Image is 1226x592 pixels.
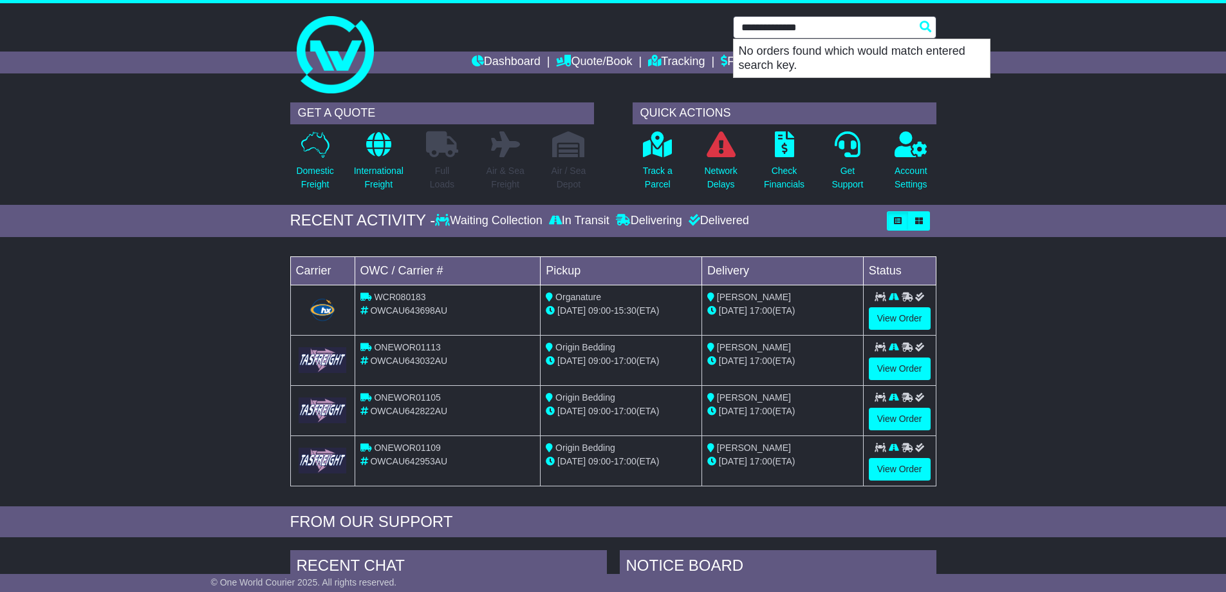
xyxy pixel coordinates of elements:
div: QUICK ACTIONS [633,102,936,124]
p: Air / Sea Depot [552,164,586,191]
span: 17:00 [750,456,772,466]
img: GetCarrierServiceLogo [299,397,347,423]
p: Track a Parcel [643,164,673,191]
p: Full Loads [426,164,458,191]
p: Get Support [831,164,863,191]
a: View Order [869,408,931,430]
span: 09:00 [588,305,611,316]
div: Delivered [685,214,749,228]
span: [DATE] [557,356,586,366]
div: (ETA) [707,354,858,368]
span: 17:00 [750,356,772,366]
div: Delivering [613,214,685,228]
span: Origin Bedding [555,392,615,403]
span: 17:00 [750,305,772,316]
img: GetCarrierServiceLogo [299,347,347,372]
p: Domestic Freight [296,164,333,191]
span: [DATE] [719,305,747,316]
div: RECENT CHAT [290,550,607,585]
span: 09:00 [588,456,611,466]
img: GetCarrierServiceLogo [299,448,347,473]
a: Track aParcel [642,131,673,198]
div: (ETA) [707,405,858,418]
a: View Order [869,307,931,330]
div: FROM OUR SUPPORT [290,513,936,531]
div: (ETA) [707,455,858,468]
a: Tracking [648,52,705,73]
span: OWCAU643032AU [370,356,447,366]
span: [DATE] [719,356,747,366]
span: 09:00 [588,356,611,366]
td: Delivery [701,256,863,285]
p: International Freight [354,164,404,191]
a: GetSupport [831,131,864,198]
a: AccountSettings [894,131,928,198]
span: Organature [555,292,601,302]
span: © One World Courier 2025. All rights reserved. [211,577,397,587]
span: WCR080183 [374,292,425,302]
span: [PERSON_NAME] [717,342,791,352]
a: NetworkDelays [703,131,738,198]
span: 09:00 [588,406,611,416]
div: - (ETA) [546,304,696,318]
span: Origin Bedding [555,443,615,453]
td: OWC / Carrier # [355,256,541,285]
span: Origin Bedding [555,342,615,352]
div: - (ETA) [546,405,696,418]
a: CheckFinancials [763,131,805,198]
span: [DATE] [719,456,747,466]
span: 17:00 [614,356,636,366]
p: Network Delays [704,164,737,191]
div: In Transit [546,214,613,228]
td: Carrier [290,256,355,285]
img: Hunter_Express.png [308,297,337,323]
a: Quote/Book [556,52,632,73]
div: - (ETA) [546,354,696,368]
div: RECENT ACTIVITY - [290,211,436,230]
span: ONEWOR01105 [374,392,440,403]
span: ONEWOR01109 [374,443,440,453]
span: [PERSON_NAME] [717,292,791,302]
span: OWCAU642822AU [370,406,447,416]
a: View Order [869,358,931,380]
div: GET A QUOTE [290,102,594,124]
a: DomesticFreight [295,131,334,198]
span: 17:00 [614,456,636,466]
div: NOTICE BOARD [620,550,936,585]
p: Air & Sea Freight [487,164,525,191]
a: View Order [869,458,931,481]
span: 17:00 [750,406,772,416]
span: [DATE] [557,456,586,466]
span: [DATE] [557,305,586,316]
td: Status [863,256,936,285]
span: [DATE] [719,406,747,416]
span: OWCAU643698AU [370,305,447,316]
span: OWCAU642953AU [370,456,447,466]
span: [PERSON_NAME] [717,443,791,453]
p: No orders found which would match entered search key. [734,39,990,77]
div: (ETA) [707,304,858,318]
a: Financials [721,52,779,73]
span: [DATE] [557,406,586,416]
td: Pickup [541,256,702,285]
span: 15:30 [614,305,636,316]
p: Account Settings [895,164,927,191]
div: Waiting Collection [435,214,545,228]
a: Dashboard [472,52,541,73]
p: Check Financials [764,164,804,191]
span: ONEWOR01113 [374,342,440,352]
div: - (ETA) [546,455,696,468]
span: 17:00 [614,406,636,416]
span: [PERSON_NAME] [717,392,791,403]
a: InternationalFreight [353,131,404,198]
